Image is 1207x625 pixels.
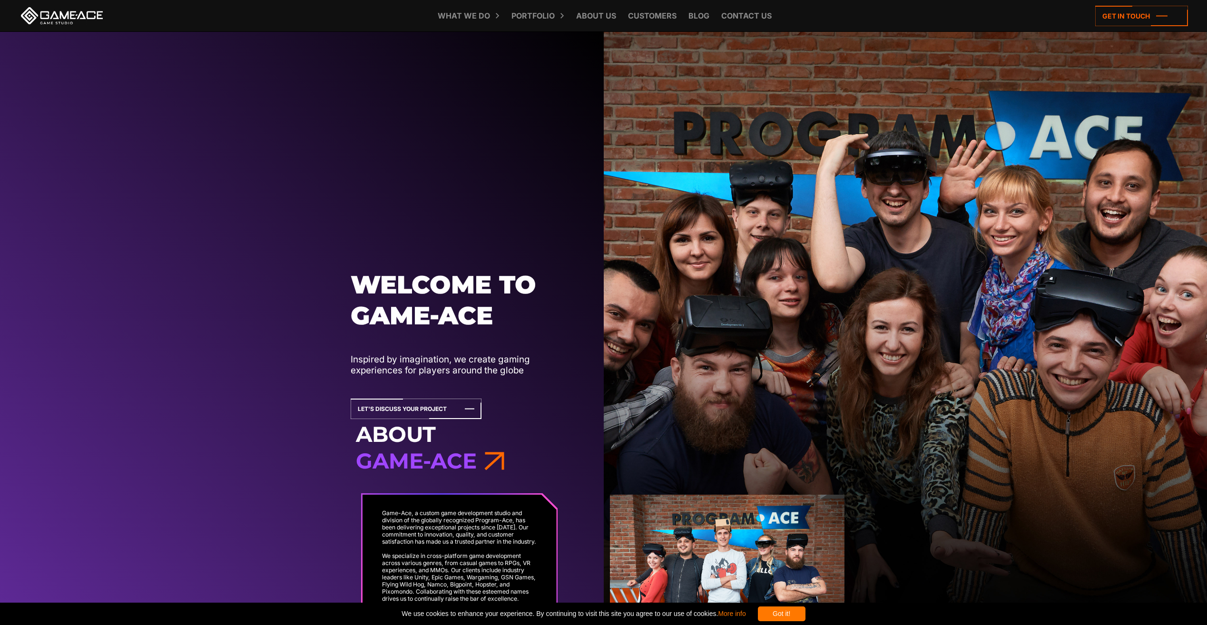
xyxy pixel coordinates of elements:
[718,610,746,617] a: More info
[351,269,576,332] h1: Welcome to Game-ace
[356,421,852,475] h3: About
[351,399,481,419] a: Let's Discuss Your Project
[356,448,477,474] span: Game-Ace
[382,552,537,602] p: We specialize in cross-platform game development across various genres, from casual games to RPGs...
[402,606,746,621] span: We use cookies to enhance your experience. By continuing to visit this site you agree to our use ...
[351,354,576,376] p: Inspired by imagination, we create gaming experiences for players around the globe
[382,509,537,545] p: Game-Ace, a custom game development studio and division of the globally recognized Program-Ace, h...
[1095,6,1188,26] a: Get in touch
[758,606,805,621] div: Got it!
